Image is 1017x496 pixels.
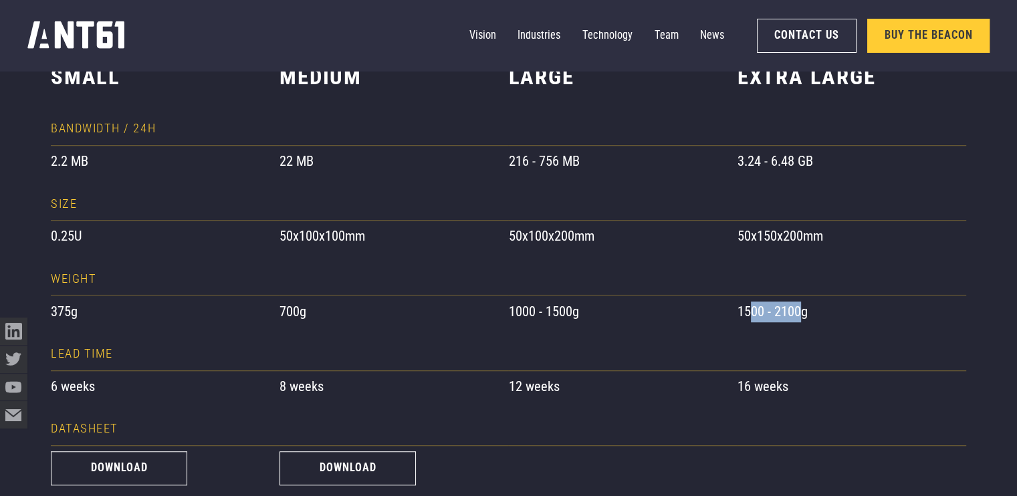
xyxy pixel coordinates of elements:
[867,19,990,53] a: Buy the Beacon
[51,197,77,212] h4: Size
[279,151,508,172] div: 22 MB
[279,226,508,247] div: 50x100x100mm
[279,301,508,322] div: 700g
[738,151,966,172] div: 3.24 - 6.48 GB
[738,301,966,322] div: 1500 - 2100g
[51,271,96,287] h4: weight
[508,64,737,91] h3: large
[757,19,856,53] a: Contact Us
[508,376,737,397] div: 12 weeks
[51,346,113,362] h4: lead time
[27,17,124,54] a: home
[51,226,279,247] div: 0.25U
[51,421,118,437] h4: Datasheet
[279,451,416,485] a: download
[655,22,679,49] a: Team
[469,22,496,49] a: Vision
[51,64,279,91] h3: Small
[508,151,737,172] div: 216 - 756 MB
[518,22,560,49] a: Industries
[51,376,279,397] div: 6 weeks
[508,301,737,322] div: 1000 - 1500g
[738,226,966,247] div: 50x150x200mm
[51,151,279,172] div: 2.2 MB
[279,64,508,91] h3: medium
[738,376,966,397] div: 16 weeks
[582,22,633,49] a: Technology
[51,451,187,485] a: download
[738,64,966,91] h3: extra large
[508,226,737,247] div: 50x100x200mm
[51,301,279,322] div: 375g
[700,22,724,49] a: News
[51,121,156,136] h4: Bandwidth / 24H
[279,376,508,397] div: 8 weeks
